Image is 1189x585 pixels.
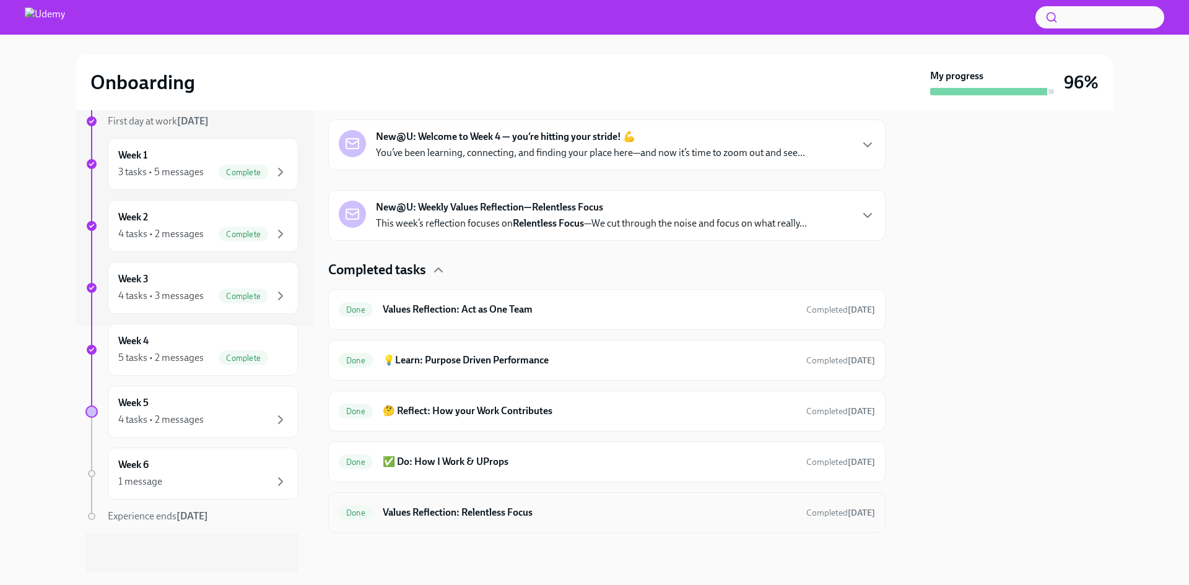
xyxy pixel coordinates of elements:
[118,458,149,472] h6: Week 6
[85,324,298,376] a: Week 45 tasks • 2 messagesComplete
[219,168,268,177] span: Complete
[339,503,875,522] a: DoneValues Reflection: Relentless FocusCompleted[DATE]
[513,217,584,229] strong: Relentless Focus
[118,475,162,488] div: 1 message
[848,406,875,417] strong: [DATE]
[806,456,875,468] span: October 3rd, 2025 18:00
[376,130,635,144] strong: New@U: Welcome to Week 4 — you’re hitting your stride! 💪
[118,396,149,410] h6: Week 5
[930,69,983,83] strong: My progress
[806,305,875,315] span: Completed
[118,149,147,162] h6: Week 1
[383,353,796,367] h6: 💡Learn: Purpose Driven Performance
[219,230,268,239] span: Complete
[383,404,796,418] h6: 🤔 Reflect: How your Work Contributes
[383,506,796,519] h6: Values Reflection: Relentless Focus
[108,510,208,522] span: Experience ends
[25,7,65,27] img: Udemy
[85,138,298,190] a: Week 13 tasks • 5 messagesComplete
[383,303,796,316] h6: Values Reflection: Act as One Team
[806,405,875,417] span: October 3rd, 2025 16:28
[806,508,875,518] span: Completed
[339,407,373,416] span: Done
[339,452,875,472] a: Done✅ Do: How I Work & UPropsCompleted[DATE]
[118,413,204,427] div: 4 tasks • 2 messages
[85,448,298,500] a: Week 61 message
[376,201,603,214] strong: New@U: Weekly Values Reflection—Relentless Focus
[339,508,373,518] span: Done
[177,115,209,127] strong: [DATE]
[339,350,875,370] a: Done💡Learn: Purpose Driven PerformanceCompleted[DATE]
[339,457,373,467] span: Done
[176,510,208,522] strong: [DATE]
[108,115,209,127] span: First day at work
[219,292,268,301] span: Complete
[219,353,268,363] span: Complete
[848,508,875,518] strong: [DATE]
[85,386,298,438] a: Week 54 tasks • 2 messages
[328,261,426,279] h4: Completed tasks
[806,304,875,316] span: October 2nd, 2025 23:06
[339,300,875,319] a: DoneValues Reflection: Act as One TeamCompleted[DATE]
[85,262,298,314] a: Week 34 tasks • 3 messagesComplete
[118,210,148,224] h6: Week 2
[806,507,875,519] span: October 4th, 2025 00:03
[806,355,875,366] span: Completed
[806,457,875,467] span: Completed
[848,355,875,366] strong: [DATE]
[118,165,204,179] div: 3 tasks • 5 messages
[339,356,373,365] span: Done
[848,305,875,315] strong: [DATE]
[85,200,298,252] a: Week 24 tasks • 2 messagesComplete
[806,355,875,366] span: October 3rd, 2025 15:56
[118,351,204,365] div: 5 tasks • 2 messages
[376,146,805,160] p: You’ve been learning, connecting, and finding your place here—and now it’s time to zoom out and s...
[383,455,796,469] h6: ✅ Do: How I Work & UProps
[848,457,875,467] strong: [DATE]
[328,261,886,279] div: Completed tasks
[118,272,149,286] h6: Week 3
[118,289,204,303] div: 4 tasks • 3 messages
[339,305,373,314] span: Done
[806,406,875,417] span: Completed
[1064,71,1099,93] h3: 96%
[118,227,204,241] div: 4 tasks • 2 messages
[90,70,195,95] h2: Onboarding
[118,334,149,348] h6: Week 4
[85,115,298,128] a: First day at work[DATE]
[376,217,807,230] p: This week’s reflection focuses on —We cut through the noise and focus on what really...
[339,401,875,421] a: Done🤔 Reflect: How your Work ContributesCompleted[DATE]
